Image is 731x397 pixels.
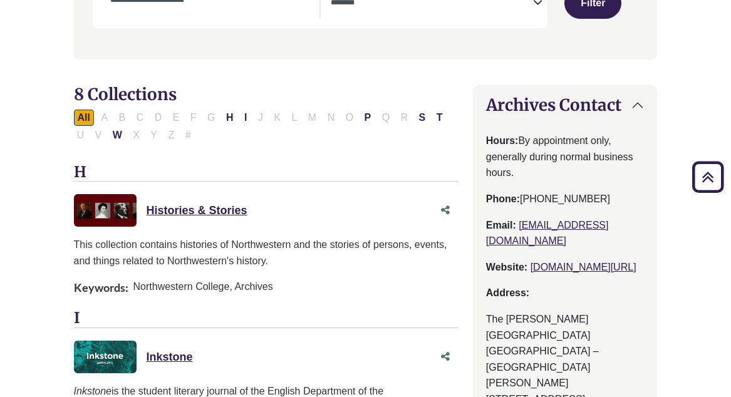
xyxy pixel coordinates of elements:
a: Inkstone [147,351,193,363]
button: Filter Results W [109,127,126,143]
strong: Website: [486,262,527,272]
button: Archives Contact [474,85,657,125]
h3: I [74,309,458,328]
button: Filter Results S [415,110,430,126]
span: 8 Collections [74,84,177,105]
button: Share this Asset [433,345,458,369]
strong: Phone: [486,193,520,204]
a: Back to Top [688,168,728,185]
div: Alpha-list to filter by first letter of database name [74,112,448,140]
button: Filter Results I [241,110,251,126]
p: This collection contains histories of Northwestern and the stories of persons, events, and things... [74,237,458,269]
button: All [74,110,94,126]
button: Share this Asset [433,198,458,222]
a: Histories & Stories [147,204,247,217]
strong: Email: [486,220,516,230]
p: By appointment only, generally during normal business hours. [486,133,645,181]
button: Filter Results H [222,110,237,126]
h3: H [74,163,458,182]
strong: Address: [486,287,529,298]
button: Filter Results T [433,110,447,126]
a: [EMAIL_ADDRESS][DOMAIN_NAME] [486,220,609,247]
button: Filter Results P [361,110,375,126]
strong: Hours: [486,135,519,146]
span: Keywords: [74,279,128,297]
i: Inkstone [74,386,111,396]
span: Northwestern College, Archives [133,279,273,297]
a: [DOMAIN_NAME][URL] [531,262,636,272]
p: [PHONE_NUMBER] [486,191,645,207]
